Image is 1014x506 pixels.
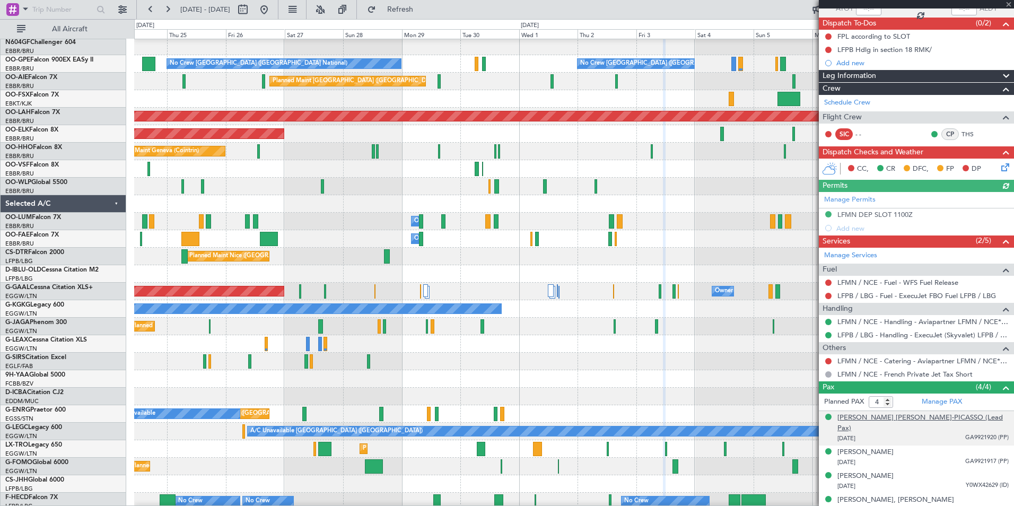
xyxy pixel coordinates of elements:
[5,257,33,265] a: LFPB/LBG
[5,65,34,73] a: EBBR/BRU
[414,213,486,229] div: Owner Melsbroek Air Base
[5,100,32,108] a: EBKT/KJK
[823,303,853,315] span: Handling
[5,337,87,343] a: G-LEAXCessna Citation XLS
[837,482,855,490] span: [DATE]
[5,47,34,55] a: EBBR/BRU
[5,127,58,133] a: OO-ELKFalcon 8X
[111,143,199,159] div: Planned Maint Geneva (Cointrin)
[5,267,99,273] a: D-IBLU-OLDCessna Citation M2
[823,111,862,124] span: Flight Crew
[824,397,864,407] label: Planned PAX
[837,370,973,379] a: LFMN / NCE - French Private Jet Tax Short
[5,109,60,116] a: OO-LAHFalcon 7X
[5,354,66,361] a: G-SIRSCitation Excel
[823,83,841,95] span: Crew
[5,82,34,90] a: EBBR/BRU
[28,25,112,33] span: All Aircraft
[941,128,959,140] div: CP
[5,467,37,475] a: EGGW/LTN
[837,291,996,300] a: LFPB / LBG - Fuel - ExecuJet FBO Fuel LFPB / LBG
[273,73,440,89] div: Planned Maint [GEOGRAPHIC_DATA] ([GEOGRAPHIC_DATA])
[823,18,876,30] span: Dispatch To-Dos
[5,310,37,318] a: EGGW/LTN
[189,248,308,264] div: Planned Maint Nice ([GEOGRAPHIC_DATA])
[5,407,66,413] a: G-ENRGPraetor 600
[823,264,837,276] span: Fuel
[966,481,1009,490] span: Y0WX42629 (ID)
[5,407,30,413] span: G-ENRG
[5,319,67,326] a: G-JAGAPhenom 300
[343,29,402,39] div: Sun 28
[363,441,530,457] div: Planned Maint [GEOGRAPHIC_DATA] ([GEOGRAPHIC_DATA])
[5,302,30,308] span: G-KGKG
[5,240,34,248] a: EBBR/BRU
[5,442,28,448] span: LX-TRO
[5,187,34,195] a: EBBR/BRU
[5,380,33,388] a: FCBB/BZV
[5,345,37,353] a: EGGW/LTN
[823,342,846,354] span: Others
[5,232,30,238] span: OO-FAE
[170,56,347,72] div: No Crew [GEOGRAPHIC_DATA] ([GEOGRAPHIC_DATA] National)
[5,337,28,343] span: G-LEAX
[837,495,954,505] div: [PERSON_NAME], [PERSON_NAME]
[837,330,1009,339] a: LFPB / LBG - Handling - ExecuJet (Skyvalet) LFPB / LBG
[837,447,894,458] div: [PERSON_NAME]
[5,302,64,308] a: G-KGKGLegacy 600
[886,164,895,175] span: CR
[5,214,32,221] span: OO-LUM
[5,57,30,63] span: OO-GPE
[5,372,29,378] span: 9H-YAA
[5,74,57,81] a: OO-AIEFalcon 7X
[521,21,539,30] div: [DATE]
[5,284,93,291] a: G-GAALCessna Citation XLS+
[32,2,93,18] input: Trip Number
[580,56,758,72] div: No Crew [GEOGRAPHIC_DATA] ([GEOGRAPHIC_DATA] National)
[5,424,28,431] span: G-LEGC
[837,434,855,442] span: [DATE]
[837,413,1009,433] div: [PERSON_NAME] [PERSON_NAME]-PICASSO (Lead Pax)
[946,164,954,175] span: FP
[965,457,1009,466] span: GA9921917 (PP)
[226,29,285,39] div: Fri 26
[636,29,695,39] div: Fri 3
[5,162,30,168] span: OO-VSF
[5,39,76,46] a: N604GFChallenger 604
[414,231,486,247] div: Owner Melsbroek Air Base
[5,389,27,396] span: D-ICBA
[519,29,578,39] div: Wed 1
[5,144,33,151] span: OO-HHO
[5,170,34,178] a: EBBR/BRU
[976,381,991,392] span: (4/4)
[5,284,30,291] span: G-GAAL
[578,29,636,39] div: Thu 2
[837,458,855,466] span: [DATE]
[5,109,31,116] span: OO-LAH
[5,477,28,483] span: CS-JHH
[5,144,62,151] a: OO-HHOFalcon 8X
[754,29,812,39] div: Sun 5
[5,432,37,440] a: EGGW/LTN
[5,275,33,283] a: LFPB/LBG
[695,29,754,39] div: Sat 4
[5,232,59,238] a: OO-FAEFalcon 7X
[5,222,34,230] a: EBBR/BRU
[836,4,853,14] span: ATOT
[5,152,34,160] a: EBBR/BRU
[824,98,870,108] a: Schedule Crew
[5,179,67,186] a: OO-WLPGlobal 5500
[857,164,869,175] span: CC,
[5,415,33,423] a: EGSS/STN
[5,249,28,256] span: CS-DTR
[5,135,34,143] a: EBBR/BRU
[5,372,65,378] a: 9H-YAAGlobal 5000
[136,21,154,30] div: [DATE]
[836,58,1009,67] div: Add new
[5,92,59,98] a: OO-FSXFalcon 7X
[5,494,58,501] a: F-HECDFalcon 7X
[812,29,871,39] div: Mon 6
[855,129,879,139] div: - -
[5,117,34,125] a: EBBR/BRU
[5,424,62,431] a: G-LEGCLegacy 600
